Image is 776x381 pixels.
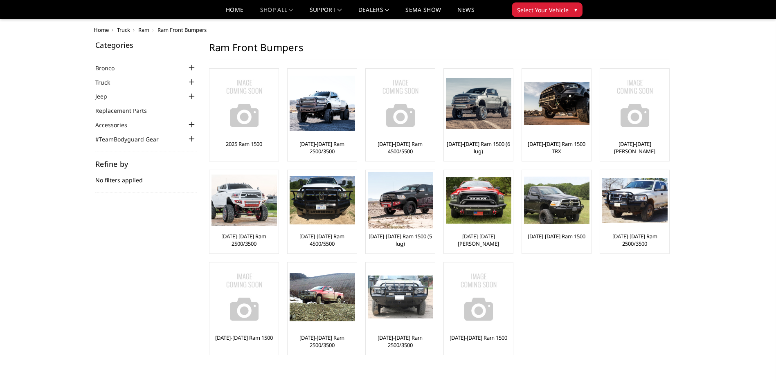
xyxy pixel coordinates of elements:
[95,64,125,72] a: Bronco
[368,233,433,247] a: [DATE]-[DATE] Ram 1500 (5 lug)
[211,233,277,247] a: [DATE]-[DATE] Ram 2500/3500
[95,121,137,129] a: Accessories
[226,140,262,148] a: 2025 Ram 1500
[405,7,441,19] a: SEMA Show
[157,26,207,34] span: Ram Front Bumpers
[211,71,277,136] img: No Image
[446,140,511,155] a: [DATE]-[DATE] Ram 1500 (6 lug)
[368,334,433,349] a: [DATE]-[DATE] Ram 2500/3500
[512,2,583,17] button: Select Your Vehicle
[95,135,169,143] a: #TeamBodyguard Gear
[117,26,130,34] a: Truck
[457,7,474,19] a: News
[358,7,389,19] a: Dealers
[368,71,433,136] img: No Image
[211,264,277,330] img: No Image
[226,7,243,19] a: Home
[209,41,669,60] h1: Ram Front Bumpers
[215,334,273,341] a: [DATE]-[DATE] Ram 1500
[95,160,197,193] div: No filters applied
[524,140,589,155] a: [DATE]-[DATE] Ram 1500 TRX
[446,264,511,330] img: No Image
[95,41,197,49] h5: Categories
[446,233,511,247] a: [DATE]-[DATE] [PERSON_NAME]
[95,160,197,168] h5: Refine by
[95,78,120,87] a: Truck
[602,140,667,155] a: [DATE]-[DATE] [PERSON_NAME]
[528,233,585,240] a: [DATE]-[DATE] Ram 1500
[290,233,355,247] a: [DATE]-[DATE] Ram 4500/5500
[602,233,667,247] a: [DATE]-[DATE] Ram 2500/3500
[138,26,149,34] a: Ram
[290,334,355,349] a: [DATE]-[DATE] Ram 2500/3500
[94,26,109,34] a: Home
[517,6,569,14] span: Select Your Vehicle
[95,106,157,115] a: Replacement Parts
[260,7,293,19] a: shop all
[290,140,355,155] a: [DATE]-[DATE] Ram 2500/3500
[95,92,117,101] a: Jeep
[211,71,277,136] a: No Image
[602,71,668,136] img: No Image
[310,7,342,19] a: Support
[450,334,507,341] a: [DATE]-[DATE] Ram 1500
[368,140,433,155] a: [DATE]-[DATE] Ram 4500/5500
[211,264,277,330] a: No Image
[574,5,577,14] span: ▾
